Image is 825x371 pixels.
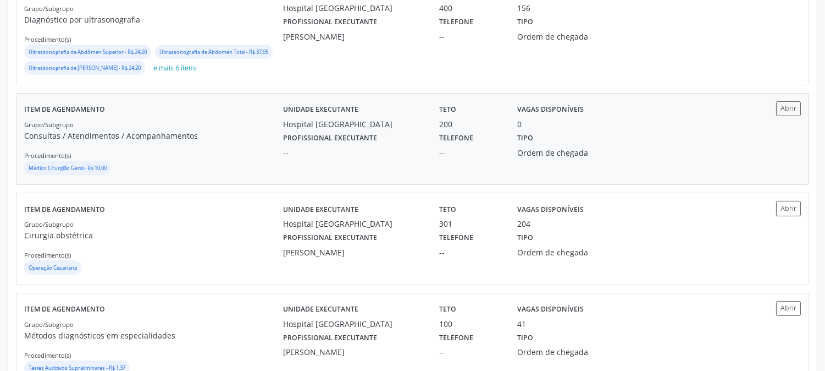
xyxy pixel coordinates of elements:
[439,14,473,31] label: Telefone
[283,130,377,147] label: Profissional executante
[283,247,424,258] div: [PERSON_NAME]
[439,201,456,218] label: Teto
[439,318,502,330] div: 100
[24,151,71,160] small: Procedimento(s)
[517,147,619,159] div: Ordem de chegada
[24,201,105,218] label: Item de agendamento
[24,121,74,129] small: Grupo/Subgrupo
[517,2,530,14] div: 156
[517,201,584,218] label: Vagas disponíveis
[29,264,77,271] small: Operação Cesariana
[517,130,533,147] label: Tipo
[29,64,141,72] small: Ultrassonografia de [PERSON_NAME] - R$ 24,20
[283,230,377,247] label: Profissional executante
[283,2,424,14] div: Hospital [GEOGRAPHIC_DATA]
[517,230,533,247] label: Tipo
[517,118,522,130] div: 0
[29,48,147,56] small: Ultrassonografia de Abdômen Superior - R$ 24,20
[439,147,502,159] div: --
[439,218,502,230] div: 301
[29,165,107,172] small: Médico Cirurgião Geral - R$ 10,00
[439,118,502,130] div: 200
[283,346,424,358] div: [PERSON_NAME]
[24,301,105,318] label: Item de agendamento
[776,101,801,116] button: Abrir
[283,301,358,318] label: Unidade executante
[439,101,456,118] label: Teto
[517,218,530,230] div: 204
[283,201,358,218] label: Unidade executante
[283,101,358,118] label: Unidade executante
[439,2,502,14] div: 400
[517,31,619,42] div: Ordem de chegada
[149,61,201,75] button: e mais 6 itens
[24,330,283,341] p: Métodos diagnósticos em especialidades
[24,35,71,43] small: Procedimento(s)
[439,346,502,358] div: --
[517,330,533,347] label: Tipo
[776,201,801,216] button: Abrir
[439,330,473,347] label: Telefone
[517,301,584,318] label: Vagas disponíveis
[24,351,71,359] small: Procedimento(s)
[24,130,283,141] p: Consultas / Atendimentos / Acompanhamentos
[24,4,74,13] small: Grupo/Subgrupo
[439,31,502,42] div: --
[283,31,424,42] div: [PERSON_NAME]
[517,247,619,258] div: Ordem de chegada
[439,230,473,247] label: Telefone
[439,247,502,258] div: --
[776,301,801,316] button: Abrir
[517,346,619,358] div: Ordem de chegada
[517,14,533,31] label: Tipo
[159,48,268,56] small: Ultrassonografia de Abdomen Total - R$ 37,95
[517,101,584,118] label: Vagas disponíveis
[24,101,105,118] label: Item de agendamento
[24,251,71,259] small: Procedimento(s)
[283,147,424,159] div: --
[439,301,456,318] label: Teto
[24,230,283,241] p: Cirurgia obstétrica
[24,220,74,228] small: Grupo/Subgrupo
[283,14,377,31] label: Profissional executante
[283,330,377,347] label: Profissional executante
[24,14,283,25] p: Diagnóstico por ultrasonografia
[283,118,424,130] div: Hospital [GEOGRAPHIC_DATA]
[283,318,424,330] div: Hospital [GEOGRAPHIC_DATA]
[283,218,424,230] div: Hospital [GEOGRAPHIC_DATA]
[439,130,473,147] label: Telefone
[517,318,526,330] div: 41
[24,320,74,329] small: Grupo/Subgrupo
